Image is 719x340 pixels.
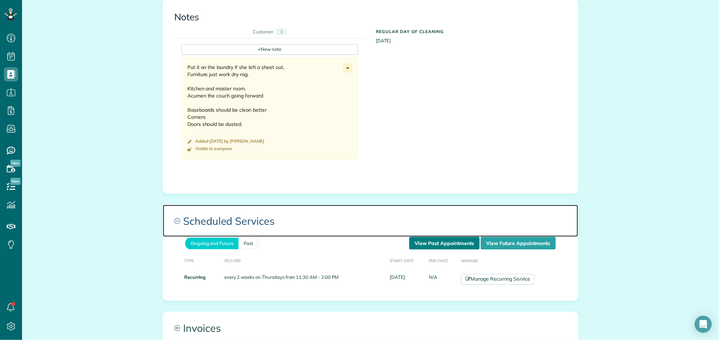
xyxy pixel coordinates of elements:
a: View Future Appointments [481,237,556,250]
th: Occurs [222,250,387,271]
th: End Date [426,250,458,271]
a: Past [239,238,259,249]
div: [DATE] [371,26,572,44]
time: Added [DATE] by [PERSON_NAME] [195,138,264,144]
div: New note [181,44,358,55]
div: 1 [276,28,287,35]
a: View Past Appointments [409,237,480,250]
strong: Recurring [184,275,206,280]
div: Visible to everyone [195,146,232,152]
span: New [10,178,21,185]
a: Ongoing and Future [185,238,239,249]
td: every 2 weeks on Thursdays from 11:30 AM - 2:00 PM [222,271,387,288]
td: [DATE] [387,271,426,288]
th: Type [174,250,222,271]
div: Put it on the laundry if she left a sheet out. Furniture just work dry rag. Kitchen and master ro... [187,64,343,135]
div: Open Intercom Messenger [695,316,712,333]
span: + [258,46,261,52]
th: Start Date [387,250,426,271]
h3: Notes [174,12,567,22]
a: Scheduled Services [163,205,578,237]
h5: Regular day of cleaning [376,29,567,34]
td: N/A [426,271,458,288]
span: New [10,160,21,167]
th: Manage [458,250,568,271]
a: Manage Recurring Service [461,274,534,285]
div: Customer [253,28,273,35]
